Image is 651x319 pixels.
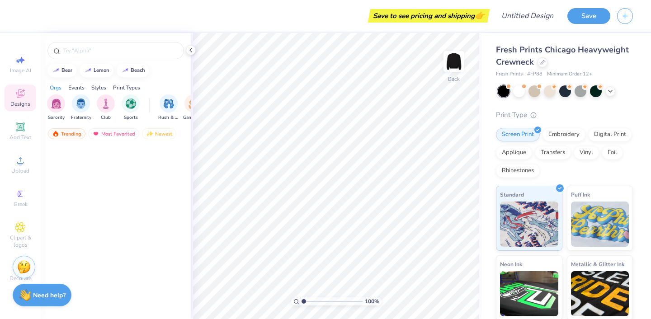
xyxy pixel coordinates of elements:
[445,52,463,70] img: Back
[113,84,140,92] div: Print Types
[92,131,99,137] img: most_fav.gif
[158,114,179,121] span: Rush & Bid
[500,271,558,316] img: Neon Ink
[494,7,561,25] input: Untitled Design
[496,70,523,78] span: Fresh Prints
[496,164,540,178] div: Rhinestones
[535,146,571,159] div: Transfers
[5,234,36,249] span: Clipart & logos
[571,271,629,316] img: Metallic & Glitter Ink
[567,8,610,24] button: Save
[547,70,592,78] span: Minimum Order: 12 +
[571,259,624,269] span: Metallic & Glitter Ink
[158,94,179,121] button: filter button
[61,68,72,73] div: bear
[500,259,522,269] span: Neon Ink
[68,84,85,92] div: Events
[365,297,379,305] span: 100 %
[51,99,61,109] img: Sorority Image
[571,190,590,199] span: Puff Ink
[11,167,29,174] span: Upload
[47,94,65,121] div: filter for Sorority
[496,110,633,120] div: Print Type
[52,131,59,137] img: trending.gif
[574,146,599,159] div: Vinyl
[164,99,174,109] img: Rush & Bid Image
[71,94,91,121] div: filter for Fraternity
[33,291,66,300] strong: Need help?
[91,84,106,92] div: Styles
[475,10,485,21] span: 👉
[131,68,145,73] div: beach
[602,146,623,159] div: Foil
[117,64,149,77] button: beach
[48,128,85,139] div: Trending
[146,131,153,137] img: Newest.gif
[189,99,199,109] img: Game Day Image
[496,44,629,67] span: Fresh Prints Chicago Heavyweight Crewneck
[10,100,30,108] span: Designs
[122,94,140,121] div: filter for Sports
[126,99,136,109] img: Sports Image
[10,67,31,74] span: Image AI
[124,114,138,121] span: Sports
[500,202,558,247] img: Standard
[500,190,524,199] span: Standard
[14,201,28,208] span: Greek
[47,94,65,121] button: filter button
[9,275,31,282] span: Decorate
[527,70,542,78] span: # FP88
[122,94,140,121] button: filter button
[183,114,204,121] span: Game Day
[50,84,61,92] div: Orgs
[52,68,60,73] img: trend_line.gif
[142,128,176,139] div: Newest
[80,64,113,77] button: lemon
[76,99,86,109] img: Fraternity Image
[71,114,91,121] span: Fraternity
[71,94,91,121] button: filter button
[370,9,487,23] div: Save to see pricing and shipping
[94,68,109,73] div: lemon
[97,94,115,121] button: filter button
[496,128,540,141] div: Screen Print
[448,75,460,83] div: Back
[158,94,179,121] div: filter for Rush & Bid
[588,128,632,141] div: Digital Print
[183,94,204,121] button: filter button
[101,114,111,121] span: Club
[542,128,585,141] div: Embroidery
[97,94,115,121] div: filter for Club
[571,202,629,247] img: Puff Ink
[122,68,129,73] img: trend_line.gif
[85,68,92,73] img: trend_line.gif
[48,114,65,121] span: Sorority
[47,64,76,77] button: bear
[88,128,139,139] div: Most Favorited
[9,134,31,141] span: Add Text
[183,94,204,121] div: filter for Game Day
[496,146,532,159] div: Applique
[62,46,178,55] input: Try "Alpha"
[101,99,111,109] img: Club Image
